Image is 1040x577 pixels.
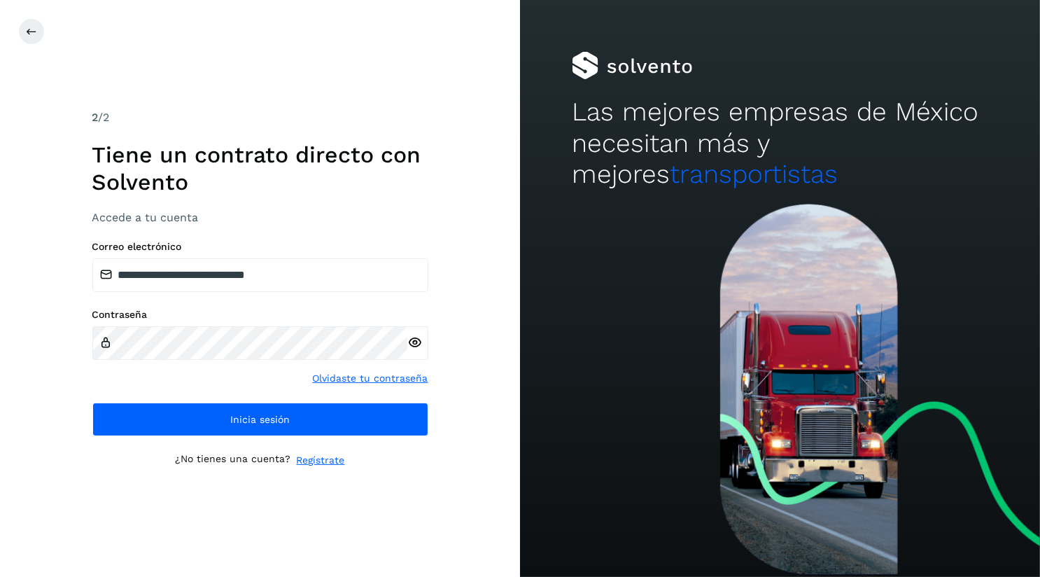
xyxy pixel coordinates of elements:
[670,159,838,189] span: transportistas
[92,241,428,253] label: Correo electrónico
[92,403,428,436] button: Inicia sesión
[297,453,345,468] a: Regístrate
[572,97,988,190] h2: Las mejores empresas de México necesitan más y mejores
[92,141,428,195] h1: Tiene un contrato directo con Solvento
[92,111,99,124] span: 2
[92,211,428,224] h3: Accede a tu cuenta
[230,415,290,424] span: Inicia sesión
[176,453,291,468] p: ¿No tienes una cuenta?
[92,109,428,126] div: /2
[313,371,428,386] a: Olvidaste tu contraseña
[92,309,428,321] label: Contraseña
